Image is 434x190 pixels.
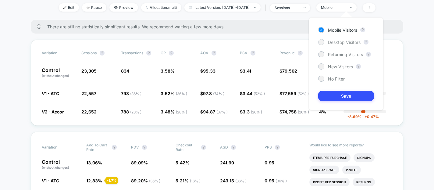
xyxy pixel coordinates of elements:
[364,40,368,45] button: ?
[354,153,375,162] li: Signups
[176,110,187,114] span: ( 28 % )
[318,91,374,101] button: Save
[265,178,287,183] span: 0.95
[328,40,361,45] span: Desktop Visitors
[86,178,102,183] span: 12.83 %
[47,24,391,29] span: There are still no statistically significant results. We recommend waiting a few more days
[176,178,201,183] span: 5.21 %
[203,109,228,114] span: 94.87
[200,68,215,73] span: $
[243,68,251,73] span: 3.41
[130,110,141,114] span: ( 28 % )
[254,91,265,96] span: ( 52 % )
[356,64,361,69] button: ?
[235,179,247,183] span: ( 36 % )
[121,91,141,96] span: 793
[176,160,190,165] span: 5.42 %
[275,145,280,150] button: ?
[265,145,272,149] span: PPS
[81,109,97,114] span: 22,652
[161,109,187,114] span: 3.48 %
[231,145,236,150] button: ?
[161,51,166,55] span: CR
[304,7,306,8] img: end
[161,68,175,73] span: 3.58 %
[169,51,174,56] button: ?
[216,110,228,114] span: ( 37 % )
[112,145,117,150] button: ?
[130,91,141,96] span: ( 36 % )
[42,166,69,169] span: (without changes)
[184,3,261,12] span: Latest Version: [DATE] - [DATE]
[81,68,97,73] span: 23,305
[360,27,365,32] button: ?
[176,91,187,96] span: ( 36 % )
[42,91,59,96] span: V1 - ATC
[121,51,143,55] span: Transactions
[282,68,297,73] span: 79,502
[361,114,379,119] span: 0.47 %
[243,91,265,96] span: 3.44
[109,3,138,12] span: Preview
[282,91,309,96] span: 77,559
[149,179,160,183] span: ( 36 % )
[309,143,393,147] p: Would like to see more reports?
[264,3,270,12] span: |
[309,166,339,174] li: Signups Rate
[121,109,141,114] span: 788
[200,109,228,114] span: $
[298,51,303,56] button: ?
[240,51,247,55] span: PSV
[279,91,309,96] span: $
[297,91,309,96] span: ( 52 % )
[81,91,96,96] span: 22,557
[42,143,75,152] span: Variation
[141,3,181,12] span: Allocation: multi
[42,160,80,170] p: Control
[298,110,309,114] span: ( 26 % )
[86,160,102,165] span: 13.06 %
[342,166,361,174] li: Profit
[220,178,247,183] span: 243.15
[121,68,129,73] span: 834
[365,114,367,119] span: +
[240,68,251,73] span: $
[146,6,148,9] img: rebalance
[131,145,139,149] span: PDV
[240,109,262,114] span: $
[200,51,208,55] span: AOV
[350,7,352,8] img: end
[366,52,371,57] button: ?
[347,114,361,119] span: -8.69 %
[321,5,345,10] div: Mobile
[42,51,75,56] span: Variation
[200,91,224,96] span: $
[251,110,262,114] span: ( 26 % )
[105,177,118,184] div: - 1.7 %
[279,51,295,55] span: Revenue
[131,178,160,183] span: 89.20 %
[254,7,256,8] img: end
[42,178,59,183] span: V1 - ATC
[213,91,224,96] span: ( 74 % )
[142,145,147,150] button: ?
[189,6,192,9] img: calendar
[251,51,255,56] button: ?
[59,3,79,12] span: Edit
[328,76,345,81] span: No Filter
[243,109,262,114] span: 3.3
[81,51,97,55] span: Sessions
[203,91,224,96] span: 97.8
[42,74,69,77] span: (without changes)
[220,160,234,165] span: 241.99
[201,145,206,150] button: ?
[212,51,216,56] button: ?
[190,179,201,183] span: ( 16 % )
[82,3,106,12] span: Pause
[100,51,105,56] button: ?
[279,68,297,73] span: $
[353,178,375,186] li: Returns
[328,64,353,69] span: New Visitors
[220,145,228,149] span: ASD
[265,160,274,165] span: 0.95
